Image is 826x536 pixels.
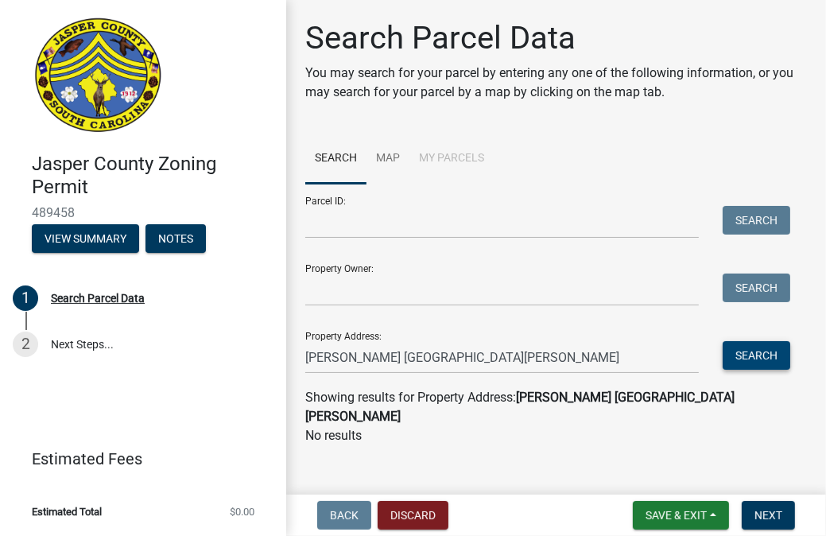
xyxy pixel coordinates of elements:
span: Save & Exit [646,509,707,522]
a: Search [305,134,366,184]
button: View Summary [32,224,139,253]
h4: Jasper County Zoning Permit [32,153,273,199]
div: 2 [13,332,38,357]
button: Search [723,341,790,370]
a: Estimated Fees [13,443,261,475]
div: Showing results for Property Address: [305,388,807,426]
span: $0.00 [230,507,254,517]
button: Save & Exit [633,501,729,530]
div: Search Parcel Data [51,293,145,304]
span: Estimated Total [32,507,102,517]
button: Discard [378,501,448,530]
strong: [PERSON_NAME] [GEOGRAPHIC_DATA][PERSON_NAME] [305,390,735,424]
span: 489458 [32,205,254,220]
div: 1 [13,285,38,311]
button: Back [317,501,371,530]
button: Search [723,274,790,302]
p: No results [305,426,807,445]
wm-modal-confirm: Summary [32,233,139,246]
img: Jasper County, South Carolina [32,17,165,136]
wm-modal-confirm: Notes [145,233,206,246]
span: Next [754,509,782,522]
a: Map [366,134,409,184]
button: Search [723,206,790,235]
span: Back [330,509,359,522]
p: You may search for your parcel by entering any one of the following information, or you may searc... [305,64,807,102]
button: Notes [145,224,206,253]
h1: Search Parcel Data [305,19,807,57]
button: Next [742,501,795,530]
